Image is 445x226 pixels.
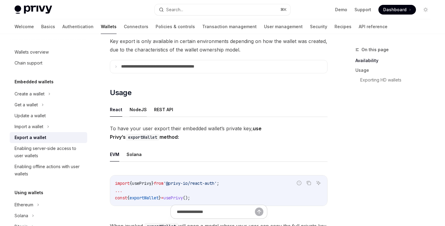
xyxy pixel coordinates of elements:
[130,195,159,201] span: exportWallet
[130,102,147,117] button: NodeJS
[130,181,132,186] span: {
[10,143,87,161] a: Enabling server-side access to user wallets
[10,110,87,121] a: Update a wallet
[15,59,42,67] div: Chain support
[335,19,351,34] a: Recipes
[355,56,435,65] a: Availability
[15,123,43,130] div: Import a wallet
[305,179,313,187] button: Copy the contents from the code block
[41,19,55,34] a: Basics
[154,102,173,117] button: REST API
[110,37,328,54] span: Key export is only available in certain environments depending on how the wallet was created, due...
[115,188,122,193] span: ...
[159,195,161,201] span: }
[335,7,347,13] a: Demo
[315,179,322,187] button: Ask AI
[126,134,160,141] code: exportWallet
[15,101,38,108] div: Get a wallet
[15,5,52,14] img: light logo
[10,161,87,179] a: Enabling offline actions with user wallets
[127,195,130,201] span: {
[378,5,416,15] a: Dashboard
[217,181,219,186] span: ;
[115,181,130,186] span: import
[355,65,435,75] a: Usage
[110,125,262,140] strong: use Privy’s method:
[255,208,263,216] button: Send message
[110,88,131,98] span: Usage
[15,189,43,196] h5: Using wallets
[359,19,387,34] a: API reference
[10,132,87,143] a: Export a wallet
[163,195,183,201] span: usePrivy
[15,112,46,119] div: Update a wallet
[264,19,303,34] a: User management
[15,163,84,178] div: Enabling offline actions with user wallets
[202,19,257,34] a: Transaction management
[15,212,28,219] div: Solana
[151,181,154,186] span: }
[166,6,183,13] div: Search...
[124,19,148,34] a: Connectors
[383,7,407,13] span: Dashboard
[361,46,389,53] span: On this page
[354,7,371,13] a: Support
[10,47,87,58] a: Wallets overview
[183,195,190,201] span: ();
[161,195,163,201] span: =
[110,147,119,161] button: EVM
[127,147,142,161] button: Solana
[15,48,49,56] div: Wallets overview
[295,179,303,187] button: Report incorrect code
[10,58,87,68] a: Chain support
[101,19,117,34] a: Wallets
[15,19,34,34] a: Welcome
[154,181,163,186] span: from
[360,75,435,85] a: Exporting HD wallets
[163,181,217,186] span: '@privy-io/react-auth'
[62,19,94,34] a: Authentication
[15,78,54,85] h5: Embedded wallets
[15,145,84,159] div: Enabling server-side access to user wallets
[156,19,195,34] a: Policies & controls
[110,102,122,117] button: React
[155,4,290,15] button: Search...⌘K
[115,195,127,201] span: const
[15,201,33,208] div: Ethereum
[110,124,328,141] span: To have your user export their embedded wallet’s private key,
[132,181,151,186] span: usePrivy
[15,90,44,98] div: Create a wallet
[310,19,327,34] a: Security
[421,5,430,15] button: Toggle dark mode
[15,134,46,141] div: Export a wallet
[280,7,287,12] span: ⌘ K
